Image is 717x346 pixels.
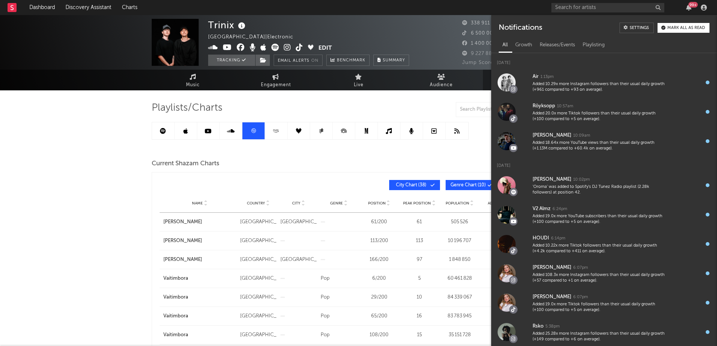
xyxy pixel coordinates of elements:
[240,275,277,282] div: [GEOGRAPHIC_DATA]
[462,60,507,65] span: Jump Score: 79.6
[491,53,717,68] div: [DATE]
[491,288,717,317] a: [PERSON_NAME]6:07pmAdded 19.0x more Tiktok followers than their usual daily growth (+100 compared...
[491,156,717,171] div: [DATE]
[401,294,438,301] div: 10
[240,218,277,226] div: [GEOGRAPHIC_DATA]
[280,256,317,264] div: [GEOGRAPHIC_DATA]
[533,322,543,331] div: Rsko
[482,275,518,282] div: [DATE]
[321,331,357,339] div: Pop
[491,259,717,288] a: [PERSON_NAME]6:07pmAdded 108.3x more Instagram followers than their usual daily growth (+57 compa...
[441,218,478,226] div: 505 526
[354,81,364,90] span: Live
[620,23,654,33] a: Settings
[511,39,536,52] div: Growth
[533,234,549,243] div: HOUDI
[401,275,438,282] div: 5
[321,294,357,301] div: Pop
[389,180,440,190] button: City Chart(38)
[361,275,397,282] div: 6 / 200
[321,312,357,320] div: Pop
[401,218,438,226] div: 61
[361,294,397,301] div: 29 / 200
[573,265,588,271] div: 6:07pm
[533,140,665,152] div: Added 18.64x more YouTube views than their usual daily growth (+1.13M compared to +60.4k on avera...
[361,218,397,226] div: 61 / 200
[483,70,566,90] a: Playlists/Charts
[401,312,438,320] div: 16
[368,201,386,206] span: Position
[456,102,550,117] input: Search Playlists/Charts
[499,39,511,52] div: All
[686,5,691,11] button: 99+
[533,272,665,284] div: Added 108.3x more Instagram followers than their usual daily growth (+57 compared to +1 on average).
[667,26,705,30] div: Mark all as read
[533,243,665,255] div: Added 10.22x more Tiktok followers than their usual daily growth (+4.2k compared to +411 on avera...
[658,23,709,33] button: Mark all as read
[462,31,496,36] span: 6 500 000
[394,183,429,187] span: City Chart ( 38 )
[240,312,277,320] div: [GEOGRAPHIC_DATA]
[361,237,397,245] div: 113 / 200
[533,331,665,343] div: Added 25.28x more Instagram followers than their usual daily growth (+149 compared to +6 on avera...
[533,302,665,313] div: Added 19.0x more Tiktok followers than their usual daily growth (+100 compared to +5 on average).
[337,56,365,65] span: Benchmark
[491,200,717,229] a: V2 Almz6:24pmAdded 19.0x more YouTube subscribers than their usual daily growth (+100 compared to...
[451,183,486,187] span: Genre Chart ( 10 )
[491,127,717,156] a: [PERSON_NAME]10:09amAdded 18.64x more YouTube views than their usual daily growth (+1.13M compare...
[573,177,590,183] div: 10:02pm
[163,312,236,320] a: Vaitimbora
[247,201,265,206] span: Country
[573,294,588,300] div: 6:07pm
[152,70,234,90] a: Music
[441,237,478,245] div: 10 196 707
[317,70,400,90] a: Live
[488,201,507,206] span: Added On
[163,218,236,226] a: [PERSON_NAME]
[208,55,255,66] button: Tracking
[536,39,579,52] div: Releases/Events
[491,68,717,97] a: Air1:13pmAdded 10.29x more Instagram followers than their usual daily growth (+961 compared to +9...
[462,21,490,26] span: 338 911
[441,331,478,339] div: 35 151 728
[533,72,539,81] div: Air
[491,97,717,127] a: Röyksopp10:57amAdded 20.0x more Tiktok followers than their usual daily growth (+100 compared to ...
[491,171,717,200] a: [PERSON_NAME]10:02pm'Oroma' was added to Spotify's DJ Tunez Radio playlist (2.28k followers) at p...
[553,206,567,212] div: 6:24pm
[361,331,397,339] div: 108 / 200
[401,256,438,264] div: 97
[482,237,518,245] div: [DATE]
[208,33,302,42] div: [GEOGRAPHIC_DATA] | Electronic
[533,213,665,225] div: Added 19.0x more YouTube subscribers than their usual daily growth (+100 compared to +5 on average).
[482,331,518,339] div: [DATE]
[533,175,571,184] div: [PERSON_NAME]
[240,256,277,264] div: [GEOGRAPHIC_DATA]
[446,201,469,206] span: Population
[551,236,565,241] div: 6:14pm
[579,39,609,52] div: Playlisting
[499,23,542,33] div: Notifications
[540,74,554,80] div: 1:13pm
[163,331,236,339] a: Vaitimbora
[482,312,518,320] div: [DATE]
[533,81,665,93] div: Added 10.29x more Instagram followers than their usual daily growth (+961 compared to +93 on aver...
[163,275,236,282] a: Vaitimbora
[462,41,496,46] span: 1 400 000
[441,256,478,264] div: 1 848 850
[311,59,318,63] em: On
[163,256,236,264] a: [PERSON_NAME]
[208,19,247,31] div: Trinix
[163,237,236,245] a: [PERSON_NAME]
[326,55,370,66] a: Benchmark
[688,2,698,8] div: 99 +
[630,26,649,30] div: Settings
[192,201,203,206] span: Name
[163,294,236,301] a: Vaitimbora
[400,70,483,90] a: Audience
